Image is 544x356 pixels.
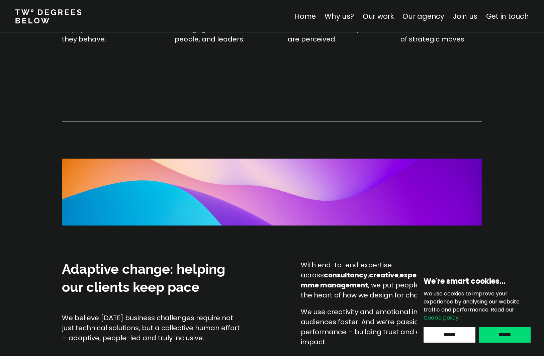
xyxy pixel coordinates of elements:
h6: We're smart cookies… [424,276,531,286]
p: We believe [DATE] business challenges require not just technical solutions, but a collective huma... [62,313,243,343]
strong: experiences [400,270,442,280]
a: Our work [363,11,394,21]
a: Why us? [325,11,354,21]
a: Our agency [402,11,444,21]
a: Home [295,11,316,21]
p: With end-to-end expertise across , , and , we put people and behaviour at the heart of how we des... [301,260,482,300]
a: Cookie policy [424,314,459,322]
strong: consultancy [324,270,368,280]
span: Adaptive change: helping our clients keep pace [62,261,225,295]
p: We use creativity and emotional intelligence to move audiences faster. And we’re passionate about... [301,307,482,347]
a: Get in touch [486,11,529,21]
span: Read our . [424,306,514,322]
strong: creative [369,270,398,280]
p: We use cookies to improve your experience by analysing our website traffic and performance. [424,290,531,322]
a: Join us [453,11,477,21]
